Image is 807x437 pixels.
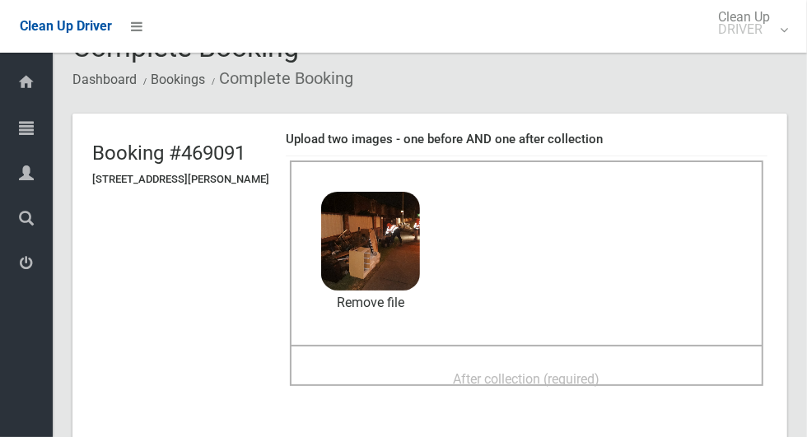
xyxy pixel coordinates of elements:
[92,142,269,164] h2: Booking #469091
[710,11,786,35] span: Clean Up
[454,371,600,387] span: After collection (required)
[92,174,269,185] h5: [STREET_ADDRESS][PERSON_NAME]
[718,23,770,35] small: DRIVER
[321,291,420,315] a: Remove file
[286,132,767,146] h4: Upload two images - one before AND one after collection
[151,72,205,87] a: Bookings
[20,18,112,34] span: Clean Up Driver
[72,72,137,87] a: Dashboard
[208,63,353,94] li: Complete Booking
[20,14,112,39] a: Clean Up Driver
